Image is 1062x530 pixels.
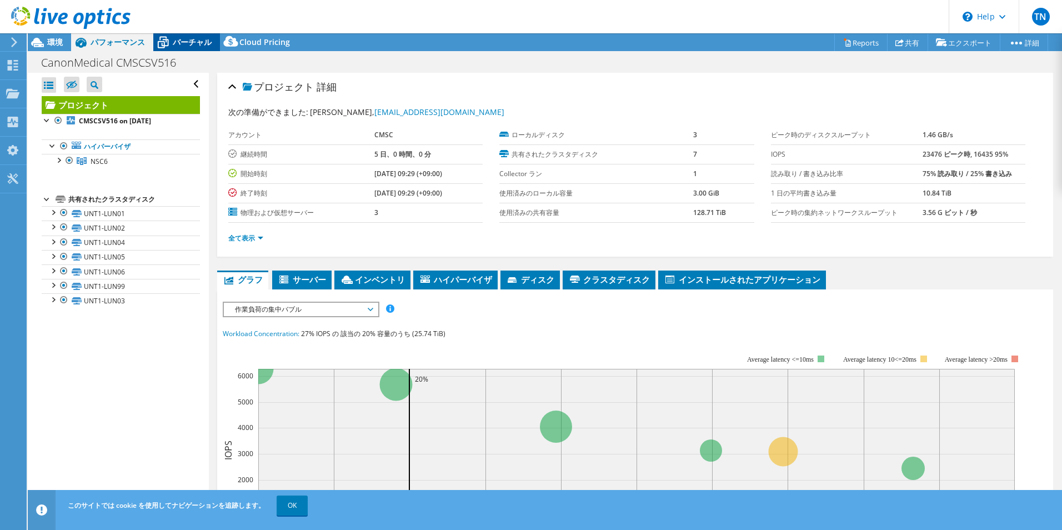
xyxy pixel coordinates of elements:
[310,107,504,117] span: [PERSON_NAME],
[747,356,814,363] tspan: Average latency <=10ms
[243,82,314,93] span: プロジェクト
[91,37,145,47] span: パフォーマンス
[42,221,200,235] a: UNT1-LUN02
[278,274,326,285] span: サーバー
[693,169,697,178] b: 1
[42,293,200,308] a: UNT1-LUN03
[229,303,372,316] span: 作業負荷の集中バブル
[771,188,923,199] label: 1 日の平均書き込み量
[47,37,63,47] span: 環境
[173,37,212,47] span: バーチャル
[222,441,234,460] text: IOPS
[228,207,374,218] label: 物理および仮想サーバー
[68,501,265,510] span: このサイトでは cookie を使用してナビゲーションを追跡します。
[923,208,977,217] b: 3.56 G ビット / 秒
[238,371,253,381] text: 6000
[239,37,290,47] span: Cloud Pricing
[664,274,820,285] span: インストールされたアプリケーション
[834,34,888,51] a: Reports
[374,130,393,139] b: CMSC
[36,57,193,69] h1: CanonMedical CMSCSV516
[42,250,200,264] a: UNT1-LUN05
[1000,34,1048,51] a: 詳細
[419,274,492,285] span: ハイパーバイザ
[923,130,953,139] b: 1.46 GB/s
[499,168,693,179] label: Collector ラン
[771,149,923,160] label: IOPS
[415,374,428,384] text: 20%
[374,169,442,178] b: [DATE] 09:29 (+09:00)
[923,169,1012,178] b: 75% 読み取り / 25% 書き込み
[42,139,200,154] a: ハイパーバイザ
[68,193,200,206] div: 共有されたクラスタディスク
[693,208,726,217] b: 128.71 TiB
[238,397,253,407] text: 5000
[238,475,253,484] text: 2000
[771,168,923,179] label: 読み取り / 書き込み比率
[91,157,108,166] span: NSC6
[499,129,693,141] label: ローカルディスク
[228,129,374,141] label: アカウント
[317,80,337,93] span: 詳細
[42,264,200,279] a: UNT1-LUN06
[499,188,693,199] label: 使用済みのローカル容量
[771,129,923,141] label: ピーク時のディスクスループット
[238,449,253,458] text: 3000
[923,188,951,198] b: 10.84 TiB
[228,107,308,117] label: 次の準備ができました:
[374,107,504,117] a: [EMAIL_ADDRESS][DOMAIN_NAME]
[928,34,1000,51] a: エクスポート
[228,149,374,160] label: 継続時間
[374,188,442,198] b: [DATE] 09:29 (+09:00)
[693,130,697,139] b: 3
[923,149,1008,159] b: 23476 ピーク時, 16435 95%
[374,149,431,159] b: 5 日、0 時間、0 分
[223,329,299,338] span: Workload Concentration:
[42,206,200,221] a: UNT1-LUN01
[887,34,928,51] a: 共有
[1032,8,1050,26] span: TN
[228,233,263,243] a: 全て表示
[693,149,697,159] b: 7
[42,96,200,114] a: プロジェクト
[301,329,445,338] span: 27% IOPS の 該当の 20% 容量のうち (25.74 TiB)
[374,208,378,217] b: 3
[42,114,200,128] a: CMSCSV516 on [DATE]
[223,274,263,285] span: グラフ
[963,12,973,22] svg: \n
[42,154,200,168] a: NSC6
[79,116,151,126] b: CMSCSV516 on [DATE]
[945,356,1008,363] text: Average latency >20ms
[42,279,200,293] a: UNT1-LUN99
[228,188,374,199] label: 終了時刻
[843,356,916,363] tspan: Average latency 10<=20ms
[277,496,308,516] a: OK
[42,236,200,250] a: UNT1-LUN04
[340,274,405,285] span: インベントリ
[228,168,374,179] label: 開始時刻
[568,274,650,285] span: クラスタディスク
[506,274,554,285] span: ディスク
[693,188,719,198] b: 3.00 GiB
[238,423,253,432] text: 4000
[771,207,923,218] label: ピーク時の集約ネットワークスループット
[499,207,693,218] label: 使用済みの共有容量
[499,149,693,160] label: 共有されたクラスタディスク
